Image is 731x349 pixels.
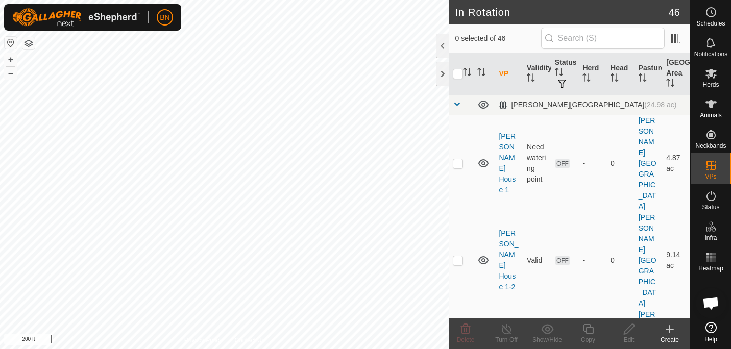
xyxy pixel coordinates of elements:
span: OFF [555,256,570,265]
th: VP [495,53,523,95]
div: - [582,158,602,169]
span: OFF [555,159,570,168]
span: 0 selected of 46 [455,33,541,44]
div: [PERSON_NAME][GEOGRAPHIC_DATA] [499,101,676,109]
span: Infra [704,235,717,241]
div: Create [649,335,690,344]
div: Open chat [696,288,726,318]
p-sorticon: Activate to sort [555,69,563,78]
td: 0 [606,115,635,212]
button: + [5,54,17,66]
a: [PERSON_NAME] House 1-2 [499,229,518,291]
div: - [582,255,602,266]
span: 46 [669,5,680,20]
span: Status [702,204,719,210]
span: Herds [702,82,719,88]
h2: In Rotation [455,6,668,18]
div: Edit [608,335,649,344]
a: [PERSON_NAME][GEOGRAPHIC_DATA] [639,213,658,307]
p-sorticon: Activate to sort [611,75,619,83]
span: Help [704,336,717,342]
td: 9.14 ac [662,212,690,309]
button: Reset Map [5,37,17,49]
a: Contact Us [234,336,264,345]
td: Valid [523,212,551,309]
th: Pasture [635,53,663,95]
th: [GEOGRAPHIC_DATA] Area [662,53,690,95]
th: Validity [523,53,551,95]
th: Head [606,53,635,95]
span: VPs [705,173,716,180]
p-sorticon: Activate to sort [666,80,674,88]
span: Schedules [696,20,725,27]
div: Copy [568,335,608,344]
th: Status [551,53,579,95]
div: Show/Hide [527,335,568,344]
span: BN [160,12,169,23]
p-sorticon: Activate to sort [463,69,471,78]
img: Gallagher Logo [12,8,140,27]
a: Privacy Policy [184,336,223,345]
td: 0 [606,212,635,309]
td: 4.87 ac [662,115,690,212]
th: Herd [578,53,606,95]
span: (24.98 ac) [644,101,676,109]
span: Neckbands [695,143,726,149]
p-sorticon: Activate to sort [527,75,535,83]
a: Help [691,318,731,346]
td: Need watering point [523,115,551,212]
div: Turn Off [486,335,527,344]
button: Map Layers [22,37,35,49]
p-sorticon: Activate to sort [582,75,591,83]
a: [PERSON_NAME][GEOGRAPHIC_DATA] [639,116,658,210]
a: [PERSON_NAME] House 1 [499,132,518,194]
p-sorticon: Activate to sort [639,75,647,83]
span: Heatmap [698,265,723,271]
span: Delete [457,336,475,343]
button: – [5,67,17,79]
input: Search (S) [541,28,665,49]
p-sorticon: Activate to sort [477,69,485,78]
span: Animals [700,112,722,118]
span: Notifications [694,51,727,57]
